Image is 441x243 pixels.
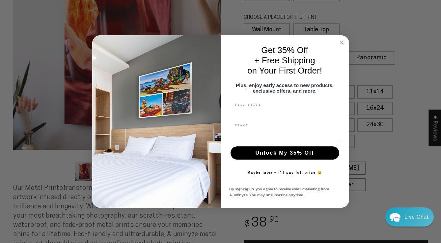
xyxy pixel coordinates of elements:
[92,35,221,208] img: 728e4f65-7e6c-44e2-b7d1-0292a396982f.jpeg
[247,66,322,76] span: on Your First Order!
[261,45,308,55] span: Get 35% Off
[244,166,325,179] button: Maybe later – I’ll pay full price 😅
[231,146,339,160] button: Unlock My 35% Off
[385,207,434,227] div: Chat widget toggle
[229,186,329,198] span: By signing up, you agree to receive email marketing from Aluminyze. You may unsubscribe anytime.
[338,39,346,46] button: Close dialog
[254,55,315,65] span: + Free Shipping
[404,207,428,227] div: Contact Us Directly
[236,82,334,94] span: Plus, enjoy early access to new products, exclusive offers, and more.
